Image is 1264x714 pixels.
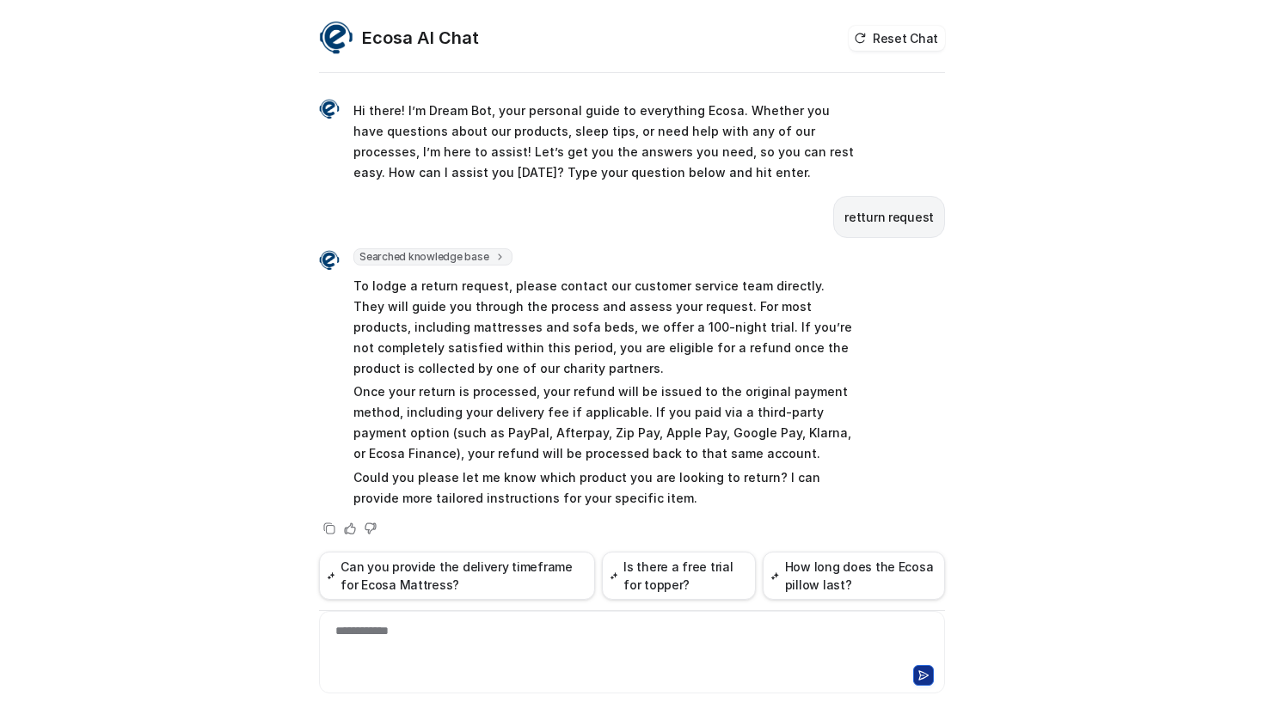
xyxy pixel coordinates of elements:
span: Searched knowledge base [353,248,512,265]
p: Once your return is processed, your refund will be issued to the original payment method, includi... [353,381,856,464]
button: How long does the Ecosa pillow last? [763,552,945,600]
img: Widget [319,21,353,55]
p: retturn request [844,207,934,228]
button: Is there a free trial for topper? [602,552,756,600]
p: Hi there! I’m Dream Bot, your personal guide to everything Ecosa. Whether you have questions abou... [353,101,856,183]
img: Widget [319,250,340,271]
button: Reset Chat [849,26,945,51]
p: To lodge a return request, please contact our customer service team directly. They will guide you... [353,276,856,379]
h2: Ecosa AI Chat [362,26,479,50]
img: Widget [319,99,340,119]
p: Could you please let me know which product you are looking to return? I can provide more tailored... [353,467,856,509]
button: Can you provide the delivery timeframe for Ecosa Mattress? [319,552,595,600]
